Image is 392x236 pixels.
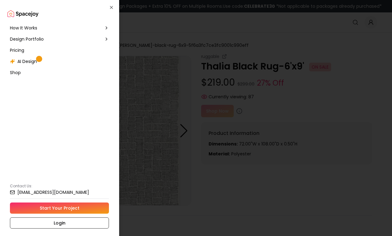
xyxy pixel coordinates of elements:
[17,58,37,65] span: AI Design
[10,36,44,42] span: Design Portfolio
[10,25,37,31] span: How It Works
[10,184,109,189] p: Contact Us:
[10,47,24,53] span: Pricing
[7,7,38,20] img: Spacejoy Logo
[10,217,109,229] a: Login
[10,190,109,195] a: [EMAIL_ADDRESS][DOMAIN_NAME]
[10,69,21,76] span: Shop
[7,7,38,20] a: Spacejoy
[10,203,109,214] a: Start Your Project
[17,190,89,194] small: [EMAIL_ADDRESS][DOMAIN_NAME]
